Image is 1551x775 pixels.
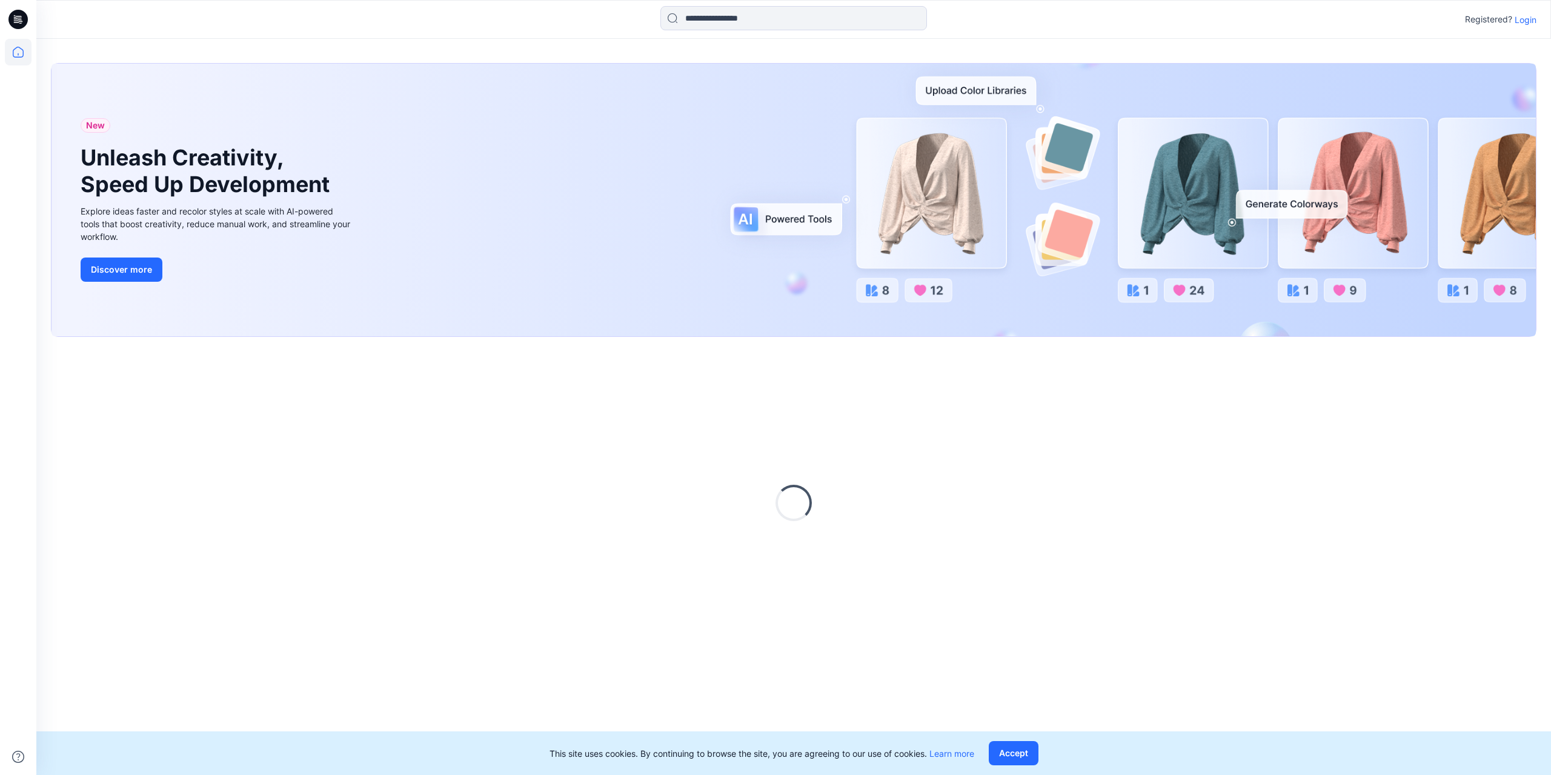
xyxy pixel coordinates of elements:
button: Accept [989,741,1038,765]
p: Login [1515,13,1536,26]
p: Registered? [1465,12,1512,27]
span: New [86,118,105,133]
a: Discover more [81,258,353,282]
button: Discover more [81,258,162,282]
h1: Unleash Creativity, Speed Up Development [81,145,335,197]
p: This site uses cookies. By continuing to browse the site, you are agreeing to our use of cookies. [550,747,974,760]
div: Explore ideas faster and recolor styles at scale with AI-powered tools that boost creativity, red... [81,205,353,243]
a: Learn more [929,748,974,759]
